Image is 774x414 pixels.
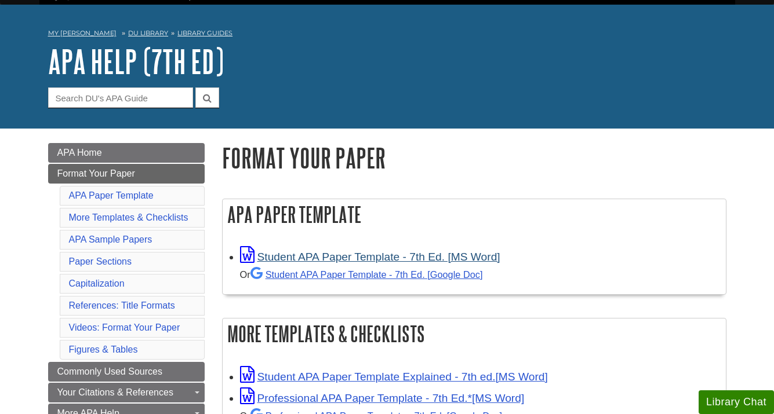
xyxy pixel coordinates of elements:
[128,29,168,37] a: DU Library
[48,25,726,44] nav: breadcrumb
[69,323,180,332] a: Videos: Format Your Paper
[48,383,205,402] a: Your Citations & References
[48,164,205,184] a: Format Your Paper
[48,143,205,163] a: APA Home
[48,28,117,38] a: My [PERSON_NAME]
[48,87,193,108] input: Search DU's APA Guide
[69,279,125,288] a: Capitalization
[240,269,483,280] small: Or
[240,371,548,383] a: Link opens in new window
[223,318,726,349] h2: More Templates & Checklists
[48,362,205,382] a: Commonly Used Sources
[69,213,188,222] a: More Templates & Checklists
[48,43,224,79] a: APA Help (7th Ed)
[57,367,162,376] span: Commonly Used Sources
[240,251,500,263] a: Link opens in new window
[699,390,774,414] button: Library Chat
[223,199,726,230] h2: APA Paper Template
[69,345,138,354] a: Figures & Tables
[69,257,132,266] a: Paper Sections
[240,392,525,404] a: Link opens in new window
[57,148,102,157] span: APA Home
[222,143,726,173] h1: Format Your Paper
[69,190,154,200] a: APA Paper Template
[69,301,175,310] a: References: Title Formats
[57,168,135,178] span: Format Your Paper
[69,235,152,244] a: APA Sample Papers
[250,269,483,280] a: Student APA Paper Template - 7th Ed. [Google Doc]
[177,29,232,37] a: Library Guides
[57,387,173,397] span: Your Citations & References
